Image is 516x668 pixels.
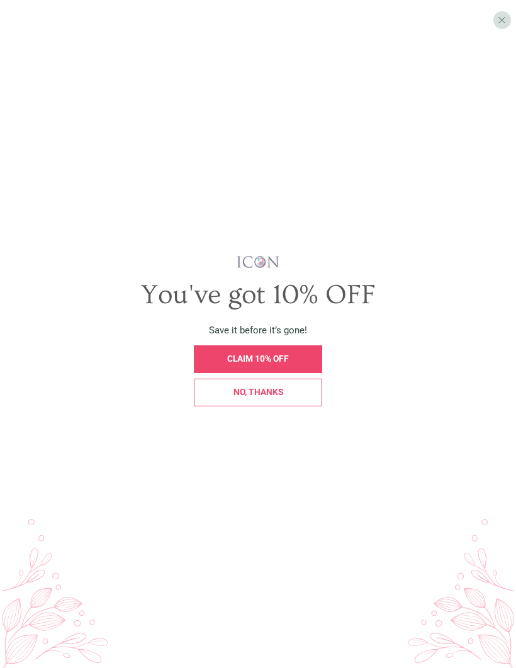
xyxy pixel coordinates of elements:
span: CLAIM 10% OFF [227,353,289,364]
span: No, thanks [233,387,283,397]
img: iconwallstickersl_1754656298800.png [236,255,281,269]
span: You've got 10% OFF [141,279,376,310]
span: X [498,14,506,26]
span: Save it before it’s gone! [209,325,307,336]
